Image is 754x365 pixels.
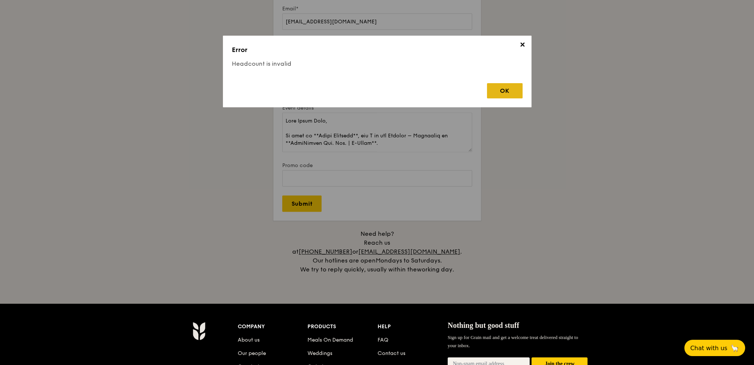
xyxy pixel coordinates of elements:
img: AYc88T3wAAAABJRU5ErkJggg== [192,322,205,340]
a: FAQ [378,337,388,343]
div: OK [487,83,523,98]
span: Nothing but good stuff [448,321,519,329]
a: Meals On Demand [307,337,353,343]
a: Contact us [378,350,405,356]
a: Weddings [307,350,332,356]
span: Sign up for Grain mail and get a welcome treat delivered straight to your inbox. [448,335,578,348]
div: Company [238,322,308,332]
div: Help [378,322,448,332]
span: ✕ [517,41,528,51]
h3: Error [232,45,523,55]
span: Chat with us [690,345,727,352]
a: About us [238,337,260,343]
a: Our people [238,350,266,356]
div: Products [307,322,378,332]
button: Chat with us🦙 [684,340,745,356]
h4: Headcount is invalid [232,59,523,68]
span: 🦙 [730,344,739,352]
